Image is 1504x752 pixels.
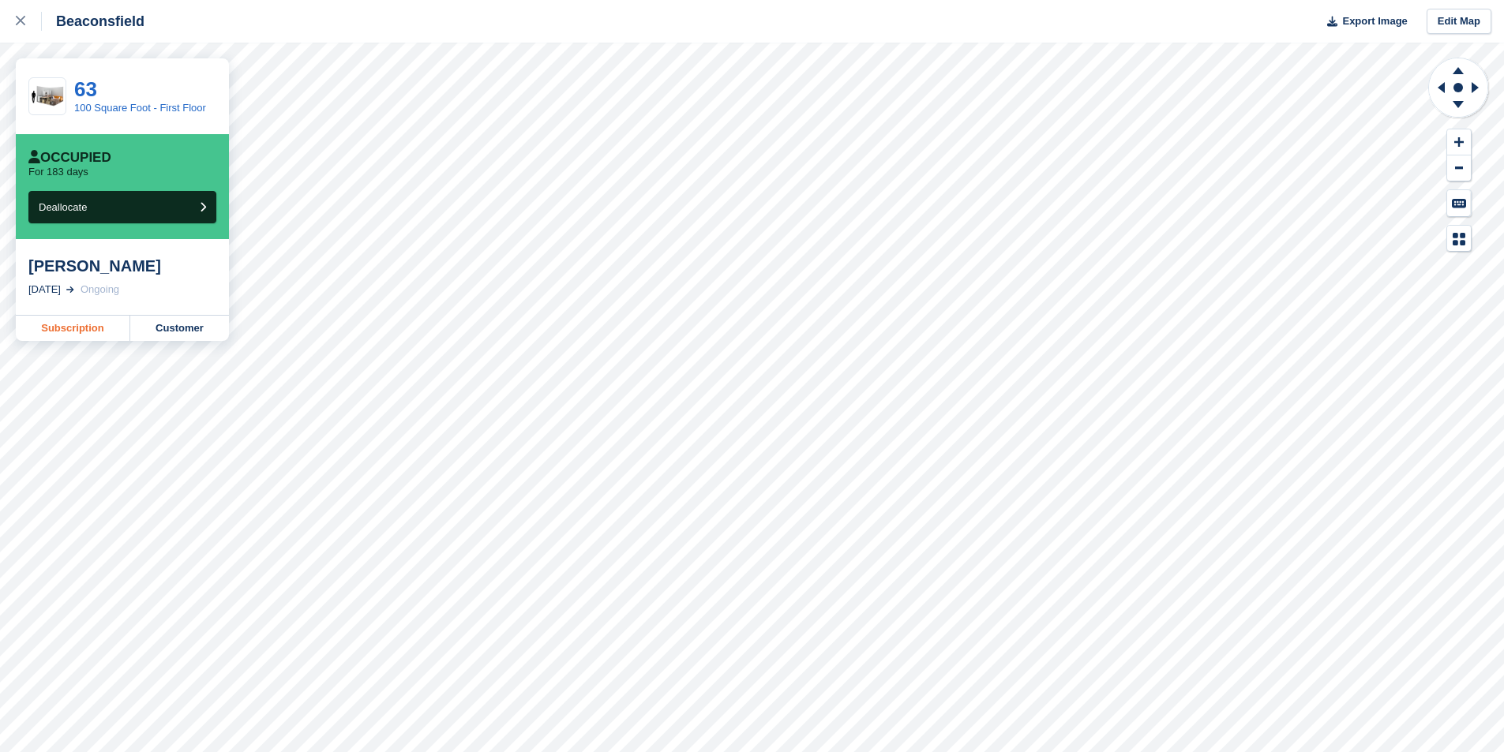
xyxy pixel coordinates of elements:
button: Zoom Out [1447,155,1471,181]
div: [PERSON_NAME] [28,256,216,275]
button: Zoom In [1447,129,1471,155]
span: Deallocate [39,201,87,213]
img: arrow-right-light-icn-cde0832a797a2874e46488d9cf13f60e5c3a73dbe684e267c42b8395dfbc2abf.svg [66,286,74,293]
button: Map Legend [1447,226,1471,252]
a: 63 [74,77,97,101]
a: Customer [130,316,229,341]
a: Edit Map [1427,9,1491,35]
a: 100 Square Foot - First Floor [74,102,206,114]
a: Subscription [16,316,130,341]
div: Occupied [28,150,111,166]
div: [DATE] [28,282,61,297]
button: Keyboard Shortcuts [1447,190,1471,216]
span: Export Image [1342,13,1407,29]
p: For 183 days [28,166,88,178]
div: Beaconsfield [42,12,144,31]
div: Ongoing [81,282,119,297]
img: 100-sqft-unit.jpg [29,83,66,110]
button: Deallocate [28,191,216,223]
button: Export Image [1318,9,1408,35]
